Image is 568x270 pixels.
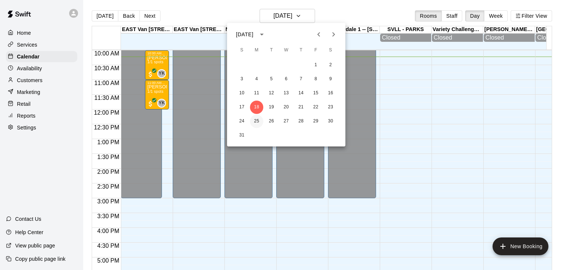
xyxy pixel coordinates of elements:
button: 10 [235,87,248,100]
button: Previous month [311,27,326,42]
button: 26 [265,115,278,128]
button: 27 [280,115,293,128]
span: Thursday [294,43,308,58]
button: 22 [309,101,322,114]
button: 5 [265,72,278,86]
button: 29 [309,115,322,128]
button: Next month [326,27,341,42]
button: 18 [250,101,263,114]
button: 8 [309,72,322,86]
button: 31 [235,129,248,142]
button: 24 [235,115,248,128]
button: 30 [324,115,337,128]
button: 3 [235,72,248,86]
button: 17 [235,101,248,114]
button: 4 [250,72,263,86]
button: 20 [280,101,293,114]
button: 12 [265,87,278,100]
span: Sunday [235,43,248,58]
button: 25 [250,115,263,128]
button: 2 [324,58,337,72]
div: [DATE] [236,31,253,38]
span: Monday [250,43,263,58]
button: 23 [324,101,337,114]
button: 6 [280,72,293,86]
button: 14 [294,87,308,100]
button: 7 [294,72,308,86]
span: Friday [309,43,322,58]
button: 15 [309,87,322,100]
button: calendar view is open, switch to year view [256,28,268,41]
button: 1 [309,58,322,72]
span: Saturday [324,43,337,58]
button: 21 [294,101,308,114]
button: 9 [324,72,337,86]
button: 16 [324,87,337,100]
button: 13 [280,87,293,100]
button: 28 [294,115,308,128]
button: 19 [265,101,278,114]
button: 11 [250,87,263,100]
span: Tuesday [265,43,278,58]
span: Wednesday [280,43,293,58]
